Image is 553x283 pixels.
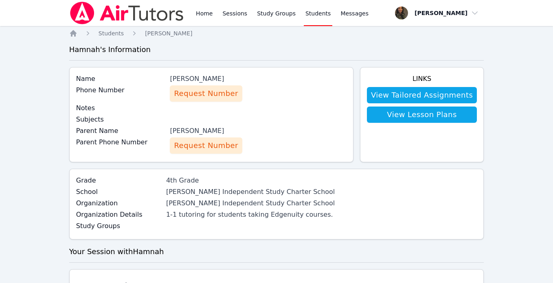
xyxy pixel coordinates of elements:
h4: Links [367,74,477,84]
label: Parent Name [76,126,165,136]
h3: Hamnah 's Information [69,44,484,55]
span: Students [99,30,124,37]
div: [PERSON_NAME] [170,126,346,136]
nav: Breadcrumb [69,29,484,37]
a: View Lesson Plans [367,107,477,123]
a: View Tailored Assignments [367,87,477,103]
div: 1-1 tutoring for students taking Edgenuity courses. [166,210,335,220]
label: Name [76,74,165,84]
div: [PERSON_NAME] [170,74,346,84]
label: School [76,187,161,197]
button: Request Number [170,85,242,102]
div: 4th Grade [166,176,335,185]
label: Parent Phone Number [76,137,165,147]
button: Request Number [170,137,242,154]
h3: Your Session with Hamnah [69,246,484,257]
a: [PERSON_NAME] [145,29,192,37]
a: Students [99,29,124,37]
span: Request Number [174,140,238,151]
label: Subjects [76,115,165,124]
label: Organization Details [76,210,161,220]
label: Phone Number [76,85,165,95]
img: Air Tutors [69,2,184,24]
div: [PERSON_NAME] Independent Study Charter School [166,187,335,197]
span: [PERSON_NAME] [145,30,192,37]
span: Request Number [174,88,238,99]
div: [PERSON_NAME] Independent Study Charter School [166,198,335,208]
label: Notes [76,103,165,113]
label: Study Groups [76,221,161,231]
label: Organization [76,198,161,208]
span: Messages [340,9,369,17]
label: Grade [76,176,161,185]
